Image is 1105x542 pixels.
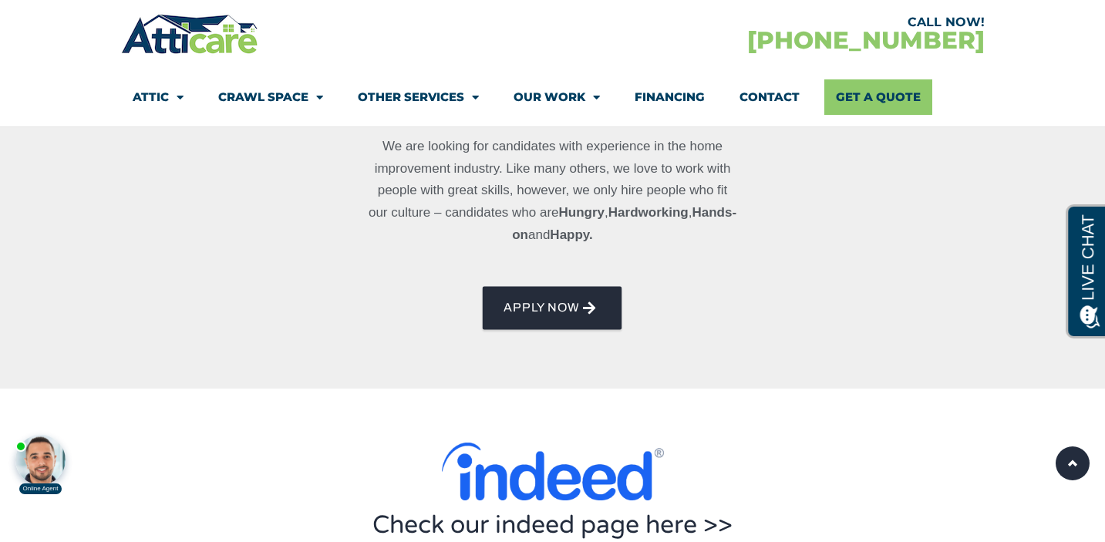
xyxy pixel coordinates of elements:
[483,286,622,329] a: AppLY NOW
[504,295,579,320] span: AppLY NOW
[218,79,323,115] a: Crawl Space
[608,205,689,220] strong: Hardworking
[824,79,932,115] a: Get A Quote
[550,227,592,242] strong: Happy.
[372,510,733,540] a: Check our indeed page here >>
[38,12,124,32] span: Opens a chat window
[133,79,973,115] nav: Menu
[133,79,184,115] a: Attic
[739,79,800,115] a: Contact
[369,139,736,242] span: We are looking for candidates with experience in the home improvement industry. Like many others,...
[514,79,600,115] a: Our Work
[8,380,254,496] iframe: Chat Invitation
[358,79,479,115] a: Other Services
[635,79,705,115] a: Financing
[559,205,605,220] strong: Hungry
[553,16,985,29] div: CALL NOW!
